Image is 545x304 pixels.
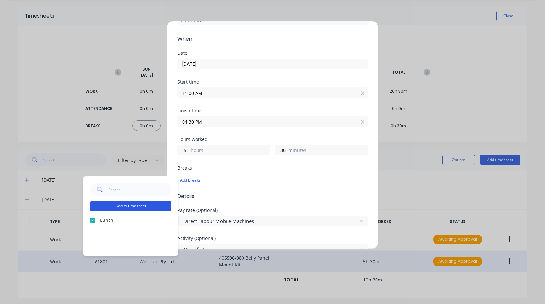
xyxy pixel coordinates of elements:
[108,183,172,196] input: Search...
[177,236,368,241] div: Activity (Optional)
[177,80,368,84] div: Start time
[177,192,368,200] span: Details
[177,166,368,170] div: Breaks
[180,176,365,185] div: Add breaks
[177,208,368,213] div: Pay rate (Optional)
[288,147,367,155] label: minutes
[275,145,287,155] input: 0
[177,137,368,142] div: Hours worked
[90,201,171,211] button: Add to timesheet
[177,35,368,43] span: When
[178,145,189,155] input: 0
[177,51,368,55] div: Date
[191,147,270,155] label: hours
[100,217,171,223] label: Lunch
[177,108,368,113] div: Finish time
